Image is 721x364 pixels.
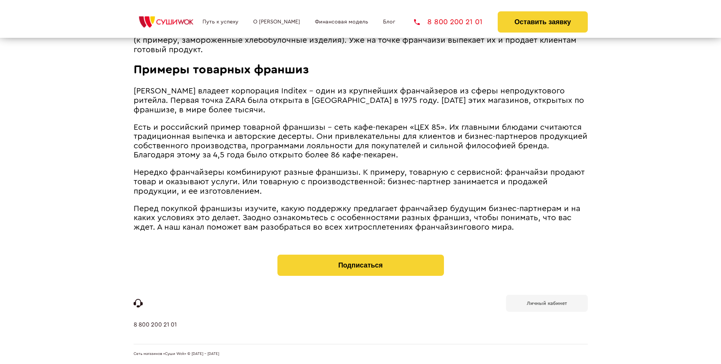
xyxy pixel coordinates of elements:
[134,168,585,195] span: Нередко франчайзеры комбинируют разные франшизы. К примеру, товарную с сервисной: франчайзи прода...
[134,321,177,344] a: 8 800 200 21 01
[315,19,368,25] a: Финансовая модель
[134,352,219,356] span: Сеть магазинов «Суши Wok» © [DATE] - [DATE]
[427,18,483,26] span: 8 800 200 21 01
[202,19,238,25] a: Путь к успеху
[134,64,309,76] span: Примеры товарных франшиз
[134,87,584,114] span: [PERSON_NAME] владеет корпорация Inditex – один из крупнейших франчайзеров из сферы непродуктовог...
[383,19,395,25] a: Блог
[527,301,567,306] b: Личный кабинет
[134,123,587,159] span: Есть и российский пример товарной франшизы – сеть кафе-пекарен «ЦЕХ 85». Их главными блюдами счит...
[134,27,586,54] span: Франчайзер может передавать франчайзи готовый товар (одежду, обувь, автомобили и т. д.) или полуф...
[414,18,483,26] a: 8 800 200 21 01
[277,255,444,276] button: Подписаться
[134,205,580,231] span: Перед покупкой франшизы изучите, какую поддержку предлагает франчайзер будущим бизнес-партнерам и...
[498,11,587,33] button: Оставить заявку
[253,19,300,25] a: О [PERSON_NAME]
[506,295,588,312] a: Личный кабинет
